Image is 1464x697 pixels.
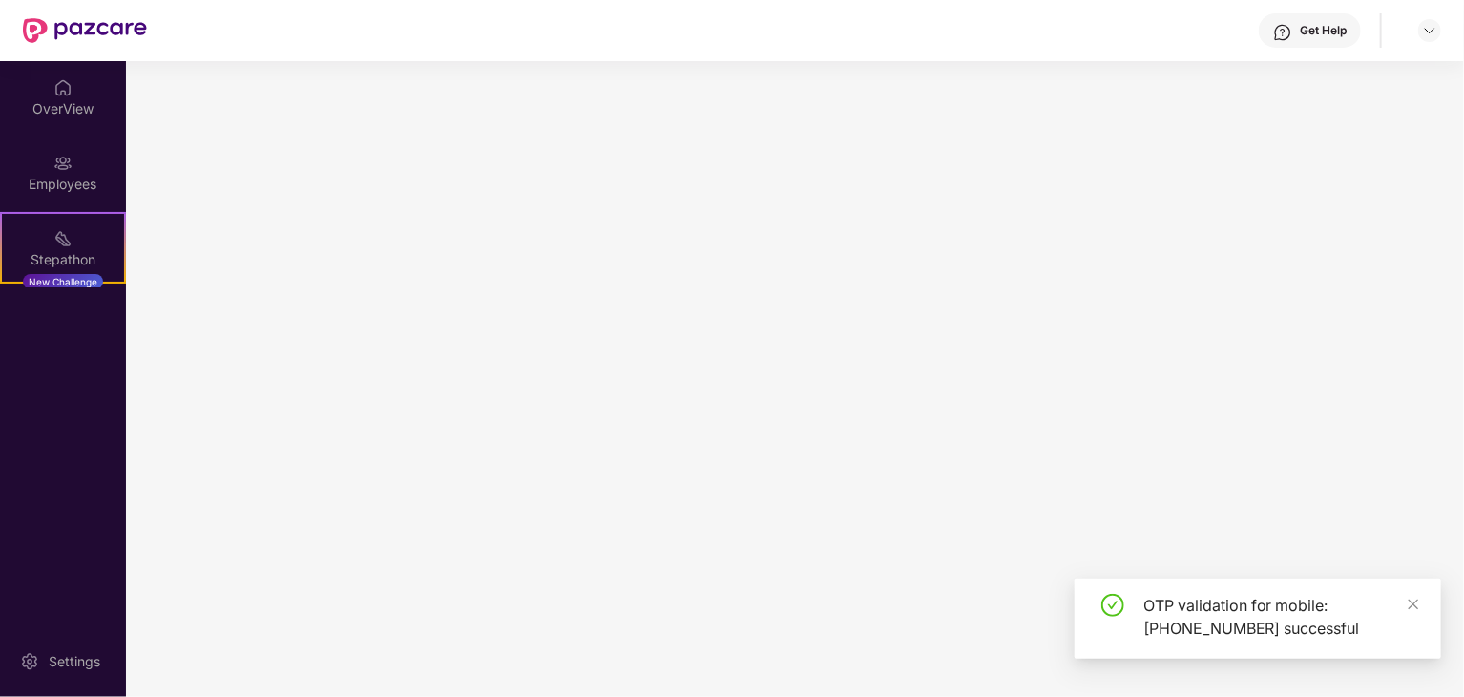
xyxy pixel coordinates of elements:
[1101,594,1124,617] span: check-circle
[1300,23,1347,38] div: Get Help
[53,154,73,173] img: svg+xml;base64,PHN2ZyBpZD0iRW1wbG95ZWVzIiB4bWxucz0iaHR0cDovL3d3dy53My5vcmcvMjAwMC9zdmciIHdpZHRoPS...
[43,652,106,671] div: Settings
[1407,598,1420,611] span: close
[2,250,124,269] div: Stepathon
[53,78,73,97] img: svg+xml;base64,PHN2ZyBpZD0iSG9tZSIgeG1sbnM9Imh0dHA6Ly93d3cudzMub3JnLzIwMDAvc3ZnIiB3aWR0aD0iMjAiIG...
[53,229,73,248] img: svg+xml;base64,PHN2ZyB4bWxucz0iaHR0cDovL3d3dy53My5vcmcvMjAwMC9zdmciIHdpZHRoPSIyMSIgaGVpZ2h0PSIyMC...
[1143,594,1418,640] div: OTP validation for mobile: [PHONE_NUMBER] successful
[20,652,39,671] img: svg+xml;base64,PHN2ZyBpZD0iU2V0dGluZy0yMHgyMCIgeG1sbnM9Imh0dHA6Ly93d3cudzMub3JnLzIwMDAvc3ZnIiB3aW...
[1273,23,1292,42] img: svg+xml;base64,PHN2ZyBpZD0iSGVscC0zMngzMiIgeG1sbnM9Imh0dHA6Ly93d3cudzMub3JnLzIwMDAvc3ZnIiB3aWR0aD...
[1422,23,1437,38] img: svg+xml;base64,PHN2ZyBpZD0iRHJvcGRvd24tMzJ4MzIiIHhtbG5zPSJodHRwOi8vd3d3LnczLm9yZy8yMDAwL3N2ZyIgd2...
[23,18,147,43] img: New Pazcare Logo
[23,274,103,289] div: New Challenge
